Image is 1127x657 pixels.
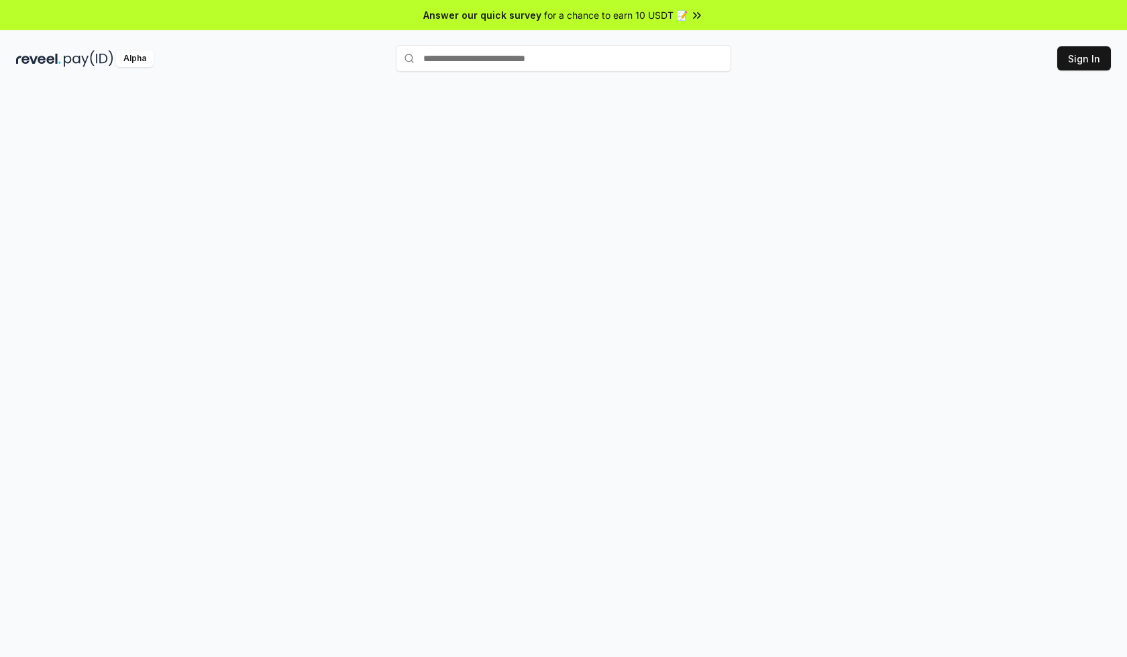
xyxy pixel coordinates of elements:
[116,50,154,67] div: Alpha
[16,50,61,67] img: reveel_dark
[544,8,688,22] span: for a chance to earn 10 USDT 📝
[423,8,541,22] span: Answer our quick survey
[1057,46,1111,70] button: Sign In
[64,50,113,67] img: pay_id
